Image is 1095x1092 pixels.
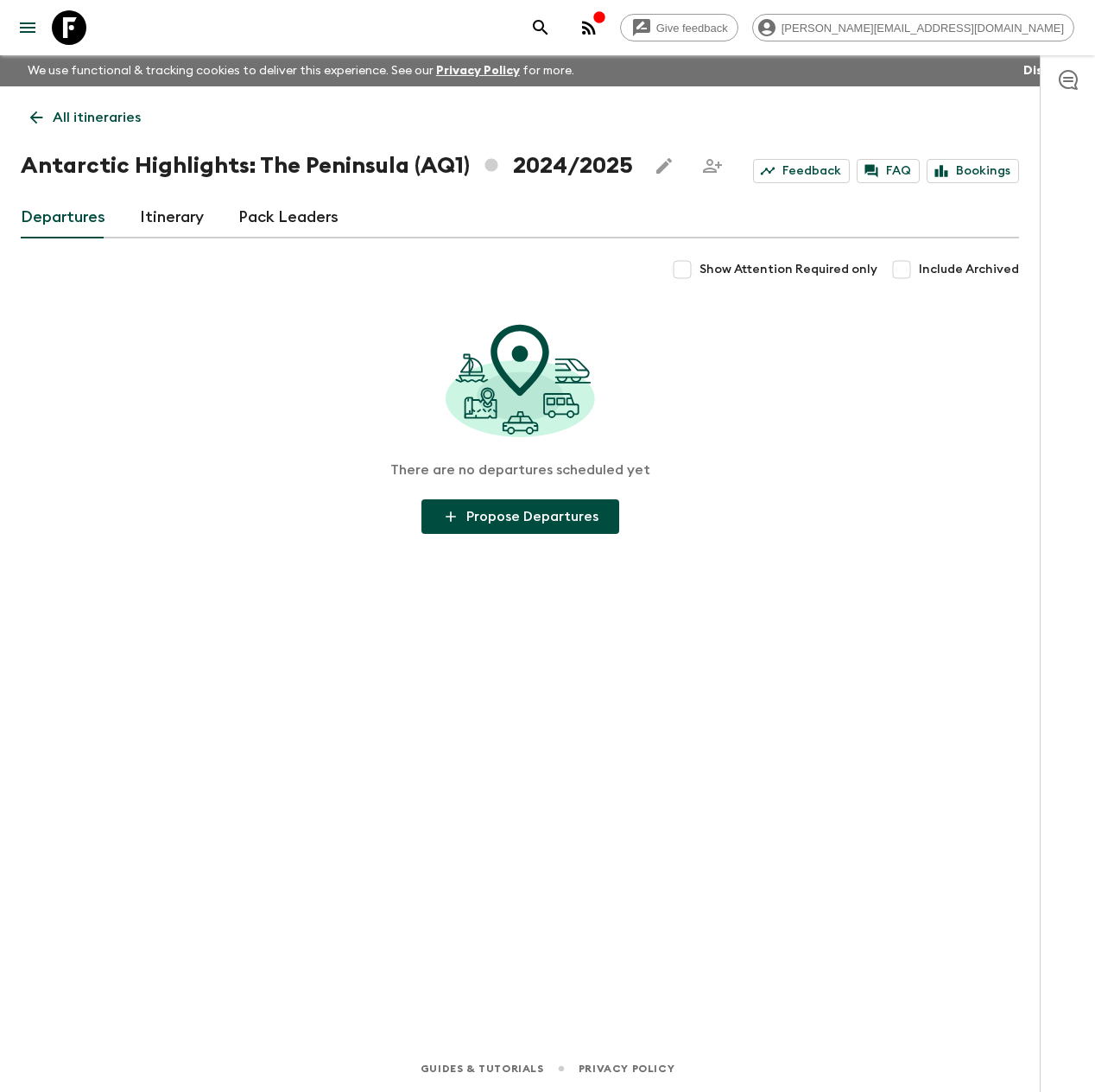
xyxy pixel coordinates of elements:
p: There are no departures scheduled yet [390,461,650,479]
a: Give feedback [620,14,738,41]
p: All itineraries [53,107,141,128]
a: Guides & Tutorials [421,1059,544,1078]
a: Privacy Policy [579,1059,674,1078]
span: Include Archived [919,261,1019,278]
button: menu [10,10,45,45]
a: Privacy Policy [436,65,520,77]
span: Give feedback [647,22,737,35]
a: Bookings [927,159,1019,183]
a: Itinerary [140,197,204,238]
button: Edit this itinerary [647,149,681,183]
span: Show Attention Required only [699,261,877,278]
p: We use functional & tracking cookies to deliver this experience. See our for more. [21,55,581,86]
a: All itineraries [21,100,150,135]
a: Pack Leaders [238,197,339,238]
a: Departures [21,197,105,238]
span: [PERSON_NAME][EMAIL_ADDRESS][DOMAIN_NAME] [772,22,1073,35]
a: FAQ [857,159,920,183]
div: [PERSON_NAME][EMAIL_ADDRESS][DOMAIN_NAME] [752,14,1074,41]
button: Dismiss [1019,59,1074,83]
h1: Antarctic Highlights: The Peninsula (AQ1) 2024/2025 [21,149,633,183]
button: search adventures [523,10,558,45]
a: Feedback [753,159,850,183]
span: Share this itinerary [695,149,730,183]
button: Propose Departures [421,499,619,534]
